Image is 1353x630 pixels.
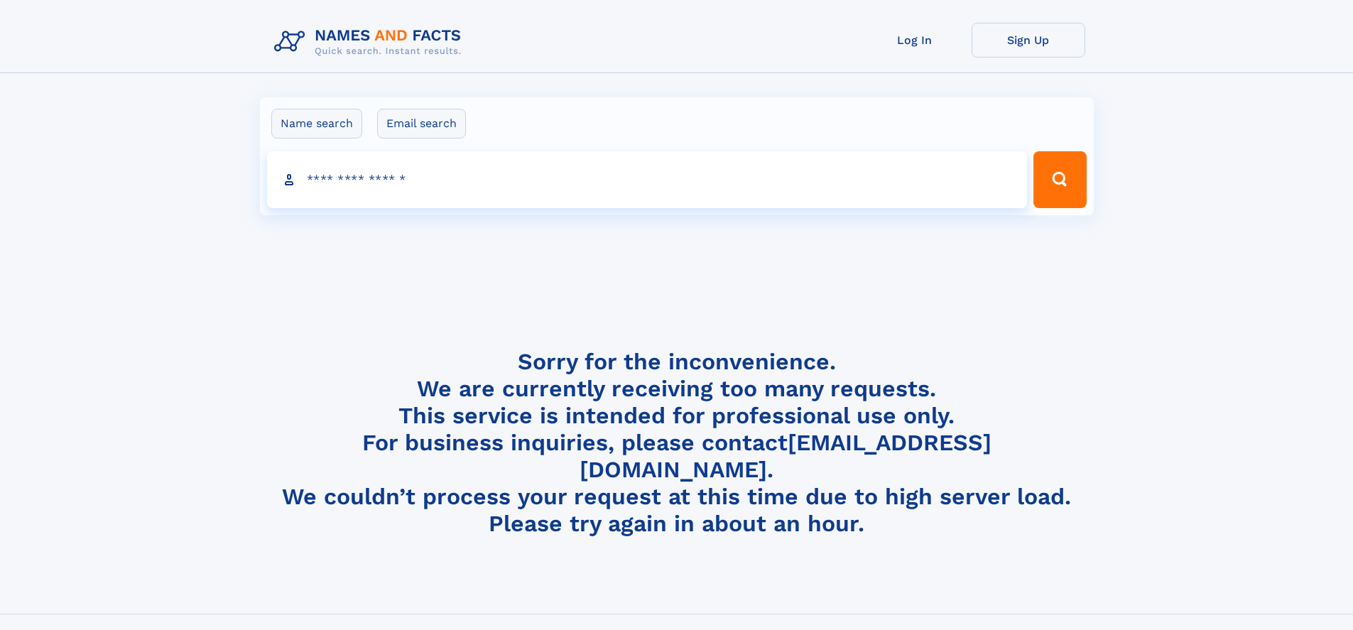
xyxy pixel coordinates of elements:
[267,151,1028,208] input: search input
[268,23,473,61] img: Logo Names and Facts
[377,109,466,139] label: Email search
[268,348,1085,538] h4: Sorry for the inconvenience. We are currently receiving too many requests. This service is intend...
[580,429,991,483] a: [EMAIL_ADDRESS][DOMAIN_NAME]
[858,23,972,58] a: Log In
[1033,151,1086,208] button: Search Button
[972,23,1085,58] a: Sign Up
[271,109,362,139] label: Name search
